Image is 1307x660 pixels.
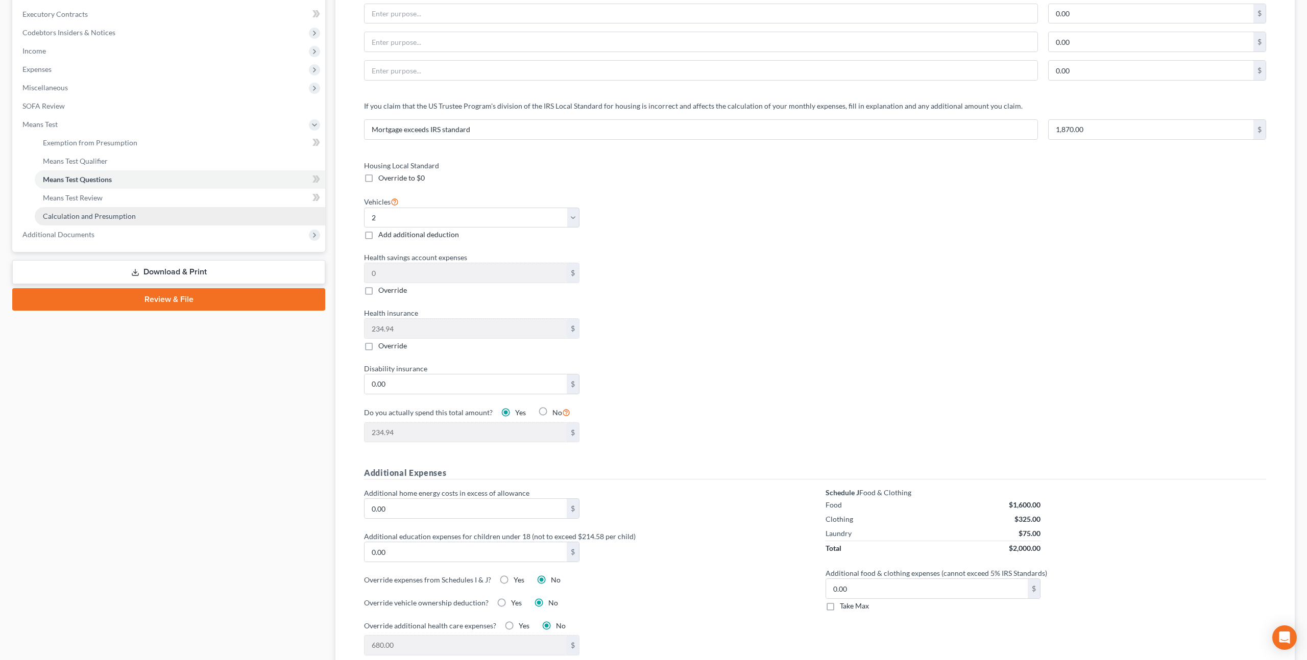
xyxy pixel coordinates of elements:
h5: Additional Expenses [364,467,1266,479]
span: No [556,621,566,630]
label: Vehicles [364,195,399,208]
a: Review & File [12,288,325,311]
div: $ [567,636,579,655]
div: $ [567,374,579,394]
a: Calculation and Presumption [35,207,325,225]
div: Food [826,500,842,510]
label: Additional food & clothing expenses (cannot exceed 5% IRS Standards) [820,568,1272,578]
span: Expenses [22,65,52,73]
span: Income [22,46,46,55]
span: Means Test [22,120,58,129]
div: $ [1253,120,1266,139]
div: $ [567,423,579,442]
span: Yes [511,598,522,607]
div: $ [1253,32,1266,52]
div: $ [567,263,579,283]
div: $1,600.00 [1009,500,1040,510]
span: Means Test Qualifier [43,157,108,165]
label: Override additional health care expenses? [364,620,496,631]
a: Means Test Qualifier [35,152,325,170]
span: Codebtors Insiders & Notices [22,28,115,37]
span: Miscellaneous [22,83,68,92]
div: $325.00 [1014,514,1040,524]
span: No [552,408,562,417]
input: 0.00 [365,636,567,655]
label: Override vehicle ownership deduction? [364,597,489,608]
div: $ [1253,61,1266,80]
label: Do you actually spend this total amount? [364,407,493,418]
span: Yes [514,575,524,584]
div: $ [1253,4,1266,23]
p: If you claim that the US Trustee Program's division of the IRS Local Standard for housing is inco... [364,101,1266,111]
input: Enter purpose... [365,4,1037,23]
span: Add additional deduction [378,230,459,239]
span: Exemption from Presumption [43,138,137,147]
input: Explanation for addtional amount... [365,120,1037,139]
input: 0.00 [365,423,567,442]
input: 0.00 [1049,4,1253,23]
label: Health savings account expenses [359,252,810,263]
label: Override expenses from Schedules I & J? [364,574,491,585]
a: Exemption from Presumption [35,134,325,152]
input: 0.00 [1049,32,1253,52]
input: Enter purpose... [365,61,1037,80]
div: Food & Clothing [826,488,1041,498]
div: Clothing [826,514,853,524]
div: $75.00 [1019,528,1040,539]
span: Means Test Review [43,193,103,202]
div: Open Intercom Messenger [1272,625,1297,650]
a: SOFA Review [14,97,325,115]
span: Calculation and Presumption [43,212,136,220]
span: SOFA Review [22,101,65,110]
input: 0.00 [365,319,567,338]
input: 0.00 [826,579,1028,598]
span: Means Test Questions [43,175,112,184]
div: $ [1028,579,1040,598]
input: 0.00 [365,499,567,518]
span: Override [378,341,407,350]
div: Total [826,543,841,553]
a: Executory Contracts [14,5,325,23]
div: $ [567,542,579,562]
label: Additional home energy costs in excess of allowance [359,488,810,498]
a: Means Test Review [35,189,325,207]
input: Enter purpose... [365,32,1037,52]
span: Override to $0 [378,173,425,182]
input: 0.00 [365,263,567,283]
label: Additional education expenses for children under 18 (not to exceed $214.58 per child) [359,531,810,542]
span: Take Max [840,601,869,610]
label: Disability insurance [359,363,810,374]
label: Housing Local Standard [359,160,810,171]
a: Download & Print [12,260,325,284]
span: Executory Contracts [22,10,88,18]
span: Override [378,286,407,294]
input: 0.00 [365,374,567,394]
span: Yes [515,408,526,417]
label: Health insurance [359,308,810,318]
span: Additional Documents [22,230,94,239]
span: Yes [519,621,529,630]
div: $ [567,499,579,518]
span: No [551,575,561,584]
div: $2,000.00 [1009,543,1040,553]
div: $ [567,319,579,338]
span: No [548,598,558,607]
input: 0.00 [1049,61,1253,80]
a: Means Test Questions [35,170,325,189]
input: 0.00 [1049,120,1253,139]
strong: Schedule J [826,488,859,497]
input: 0.00 [365,542,567,562]
div: Laundry [826,528,852,539]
